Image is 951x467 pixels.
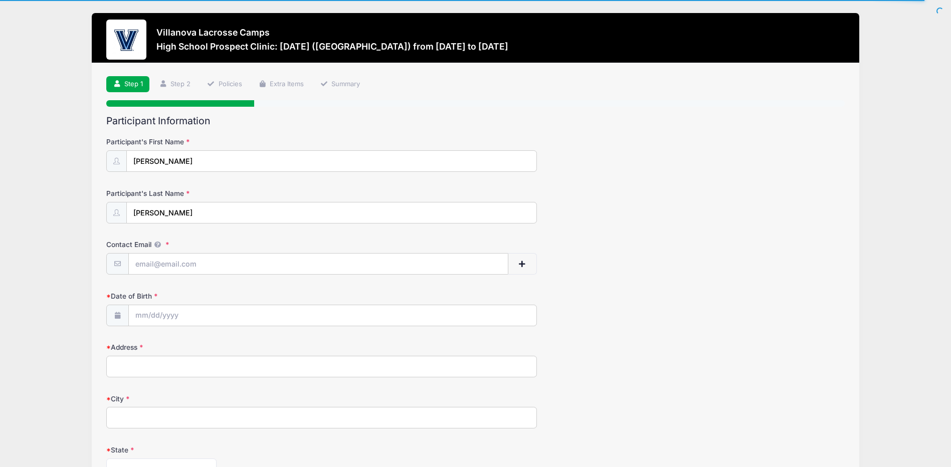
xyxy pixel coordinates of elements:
h2: Participant Information [106,115,844,127]
input: Participant's Last Name [126,202,537,223]
a: Extra Items [252,76,310,93]
label: Address [106,342,352,352]
h3: Villanova Lacrosse Camps [156,27,508,38]
label: Contact Email [106,240,352,250]
input: email@email.com [128,253,509,275]
label: Date of Birth [106,291,352,301]
label: Participant's Last Name [106,188,352,198]
label: Participant's First Name [106,137,352,147]
a: Policies [201,76,249,93]
label: City [106,394,352,404]
a: Summary [313,76,366,93]
a: Step 2 [153,76,198,93]
h3: High School Prospect Clinic: [DATE] ([GEOGRAPHIC_DATA]) from [DATE] to [DATE] [156,41,508,52]
input: Participant's First Name [126,150,537,172]
input: mm/dd/yyyy [128,305,537,326]
label: State [106,445,352,455]
a: Step 1 [106,76,149,93]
